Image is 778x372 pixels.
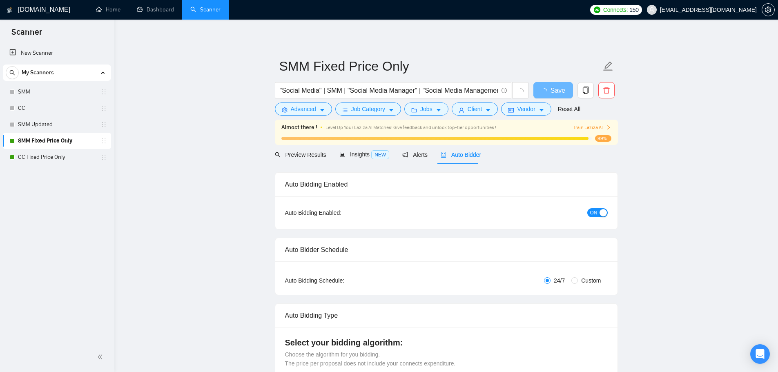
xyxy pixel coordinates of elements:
span: Level Up Your Laziza AI Matches! Give feedback and unlock top-tier opportunities ! [325,125,496,130]
button: Train Laziza AI [573,124,611,131]
div: Open Intercom Messenger [750,344,770,364]
span: 24/7 [551,276,568,285]
span: Choose the algorithm for you bidding. The price per proposal does not include your connects expen... [285,351,456,367]
span: Vendor [517,105,535,114]
span: user [459,107,464,113]
a: SMM Fixed Price Only [18,133,96,149]
span: loading [541,88,551,95]
span: holder [100,89,107,95]
span: NEW [371,150,389,159]
span: info-circle [502,88,507,93]
span: search [275,152,281,158]
span: Custom [578,276,604,285]
button: setting [762,3,775,16]
a: searchScanner [190,6,221,13]
div: Auto Bidding Enabled [285,173,608,196]
span: Connects: [603,5,628,14]
span: holder [100,138,107,144]
a: CC [18,100,96,116]
a: homeHome [96,6,120,13]
div: Auto Bidder Schedule [285,238,608,261]
span: area-chart [339,151,345,157]
span: caret-down [436,107,441,113]
span: loading [517,88,524,96]
button: folderJobscaret-down [404,102,448,116]
span: Alerts [402,151,428,158]
span: folder [411,107,417,113]
span: Insights [339,151,389,158]
a: setting [762,7,775,13]
button: settingAdvancedcaret-down [275,102,332,116]
span: Save [551,85,565,96]
div: Auto Bidding Type [285,304,608,327]
span: 150 [629,5,638,14]
span: Auto Bidder [441,151,481,158]
button: copy [577,82,594,98]
a: Reset All [558,105,580,114]
button: search [6,66,19,79]
span: 99% [595,135,611,142]
button: Save [533,82,573,98]
input: Search Freelance Jobs... [280,85,498,96]
span: copy [578,87,593,94]
span: bars [342,107,348,113]
a: CC Fixed Price Only [18,149,96,165]
li: My Scanners [3,65,111,165]
span: caret-down [485,107,491,113]
h4: Select your bidding algorithm: [285,337,608,348]
input: Scanner name... [279,56,601,76]
span: Jobs [420,105,432,114]
span: Almost there ! [281,123,317,132]
span: idcard [508,107,514,113]
span: Advanced [291,105,316,114]
button: delete [598,82,615,98]
a: dashboardDashboard [137,6,174,13]
span: Scanner [5,26,49,43]
span: search [6,70,18,76]
button: barsJob Categorycaret-down [335,102,401,116]
span: notification [402,152,408,158]
li: New Scanner [3,45,111,61]
span: double-left [97,353,105,361]
span: robot [441,152,446,158]
span: user [649,7,655,13]
span: delete [599,87,614,94]
a: SMM [18,84,96,100]
span: holder [100,121,107,128]
a: New Scanner [9,45,105,61]
span: setting [282,107,288,113]
span: edit [603,61,613,71]
span: caret-down [539,107,544,113]
img: logo [7,4,13,17]
button: userClientcaret-down [452,102,498,116]
button: idcardVendorcaret-down [501,102,551,116]
div: Auto Bidding Enabled: [285,208,392,217]
span: Client [468,105,482,114]
span: caret-down [319,107,325,113]
div: Auto Bidding Schedule: [285,276,392,285]
span: Job Category [351,105,385,114]
span: caret-down [388,107,394,113]
span: Preview Results [275,151,326,158]
span: holder [100,154,107,160]
span: holder [100,105,107,111]
span: ON [590,208,597,217]
img: upwork-logo.png [594,7,600,13]
span: My Scanners [22,65,54,81]
span: right [606,125,611,130]
a: SMM Updated [18,116,96,133]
